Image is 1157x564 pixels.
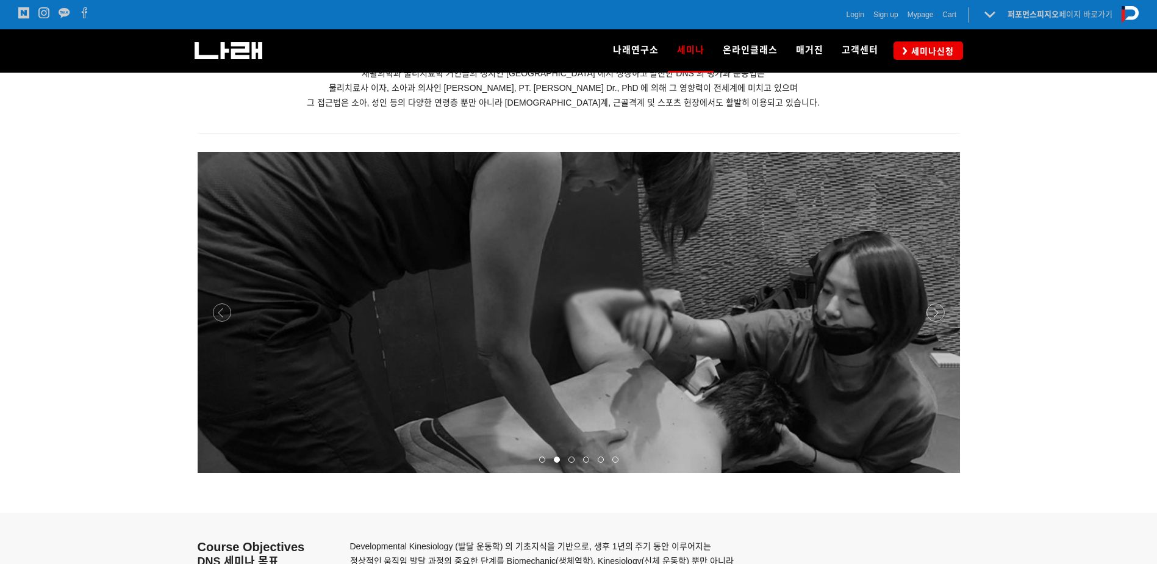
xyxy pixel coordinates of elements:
a: 고객센터 [833,29,887,72]
a: 퍼포먼스피지오페이지 바로가기 [1008,10,1112,19]
span: 재활의학과 물리치료학 거인들의 성지인 [GEOGRAPHIC_DATA] 에서 성장하고 발전한 DNS 의 평가과 운동법은 [362,68,764,78]
a: 온라인클래스 [714,29,787,72]
strong: 퍼포먼스피지오 [1008,10,1059,19]
a: 세미나 [668,29,714,72]
span: 온라인클래스 [723,45,778,56]
a: Sign up [873,9,898,21]
span: 세미나신청 [908,45,954,57]
span: Developmental Kinesiology (발달 운동학) 의 기초지식을 기반으로, 생후 1년의 주기 동안 이루어지는 [350,541,712,551]
span: 매거진 [796,45,823,56]
span: 나래연구소 [613,45,659,56]
a: 나래연구소 [604,29,668,72]
span: 물리치료사 이자, 소아과 의사인 [PERSON_NAME], PT. [PERSON_NAME] Dr., PhD 에 의해 그 영향력이 전세계에 미치고 있으며 [329,83,798,93]
span: 세미나 [677,40,704,60]
a: Cart [942,9,956,21]
a: Mypage [908,9,934,21]
a: Login [847,9,864,21]
a: 세미나신청 [894,42,963,59]
a: 매거진 [787,29,833,72]
span: 그 접근법은 소아, 성인 등의 다양한 연령층 뿐만 아니라 [DEMOGRAPHIC_DATA]계, 근골격계 및 스포츠 현장에서도 활발히 이용되고 있습니다. [307,98,820,107]
span: Course Objectives [198,540,305,554]
span: 고객센터 [842,45,878,56]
